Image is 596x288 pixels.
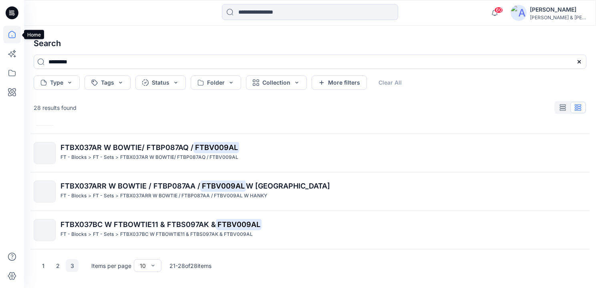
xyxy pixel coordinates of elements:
p: Items per page [91,262,131,270]
p: > [88,153,91,162]
button: 2 [51,259,64,272]
p: FT - Sets [93,153,114,162]
h4: Search [27,32,593,55]
p: FT - Blocks [60,153,87,162]
a: FTBX037BC W FTBOWTIE11 & FTBS097AK &FTBV009ALFT - Blocks>FT - Sets>FTBX037BC W FTBOWTIE11 & FTBS0... [29,214,591,246]
button: Status [135,75,186,90]
p: 21 - 28 of 28 items [169,262,211,270]
p: FT - Blocks [60,230,87,239]
span: FTBX037BC W FTBOWTIE11 & FTBS097AK & [60,220,216,229]
img: avatar [511,5,527,21]
p: FTBX037BC W FTBOWTIE11 & FTBS097AK & FTBV009AL [120,230,253,239]
button: Type [34,75,80,90]
a: FTBX037ARR W BOWTIE / FTBP087AA /FTBV009ALW [GEOGRAPHIC_DATA]FT - Blocks>FT - Sets>FTBX037ARR W B... [29,176,591,207]
span: FTBX037ARR W BOWTIE / FTBP087AA / [60,182,200,190]
button: Collection [246,75,307,90]
p: > [88,230,91,239]
button: Tags [85,75,131,90]
mark: FTBV009AL [193,142,239,153]
mark: FTBV009AL [216,219,262,230]
p: FTBX037AR W BOWTIE/ FTBP087AQ / FTBV009AL [120,153,238,162]
p: FTBX037ARR W BOWTIE / FTBP087AA / FTBV009AL W HANKY [120,192,267,200]
p: FT - Sets [93,192,114,200]
p: > [115,230,119,239]
p: FT - Sets [93,230,114,239]
button: 1 [37,259,50,272]
button: 3 [66,259,79,272]
span: 60 [494,7,503,13]
a: FTBX037AR W BOWTIE/ FTBP087AQ /FTBV009ALFT - Blocks>FT - Sets>FTBX037AR W BOWTIE/ FTBP087AQ / FTB... [29,137,591,169]
div: 10 [140,262,146,270]
button: More filters [312,75,367,90]
span: W [GEOGRAPHIC_DATA] [246,182,330,190]
div: [PERSON_NAME] [530,5,586,14]
p: 28 results found [34,103,77,112]
p: FT - Blocks [60,192,87,200]
button: Folder [191,75,241,90]
div: [PERSON_NAME] & [PERSON_NAME] [530,14,586,20]
p: > [115,153,119,162]
mark: FTBV009AL [200,180,246,191]
p: > [115,192,119,200]
p: > [88,192,91,200]
span: FTBX037AR W BOWTIE/ FTBP087AQ / [60,143,193,152]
